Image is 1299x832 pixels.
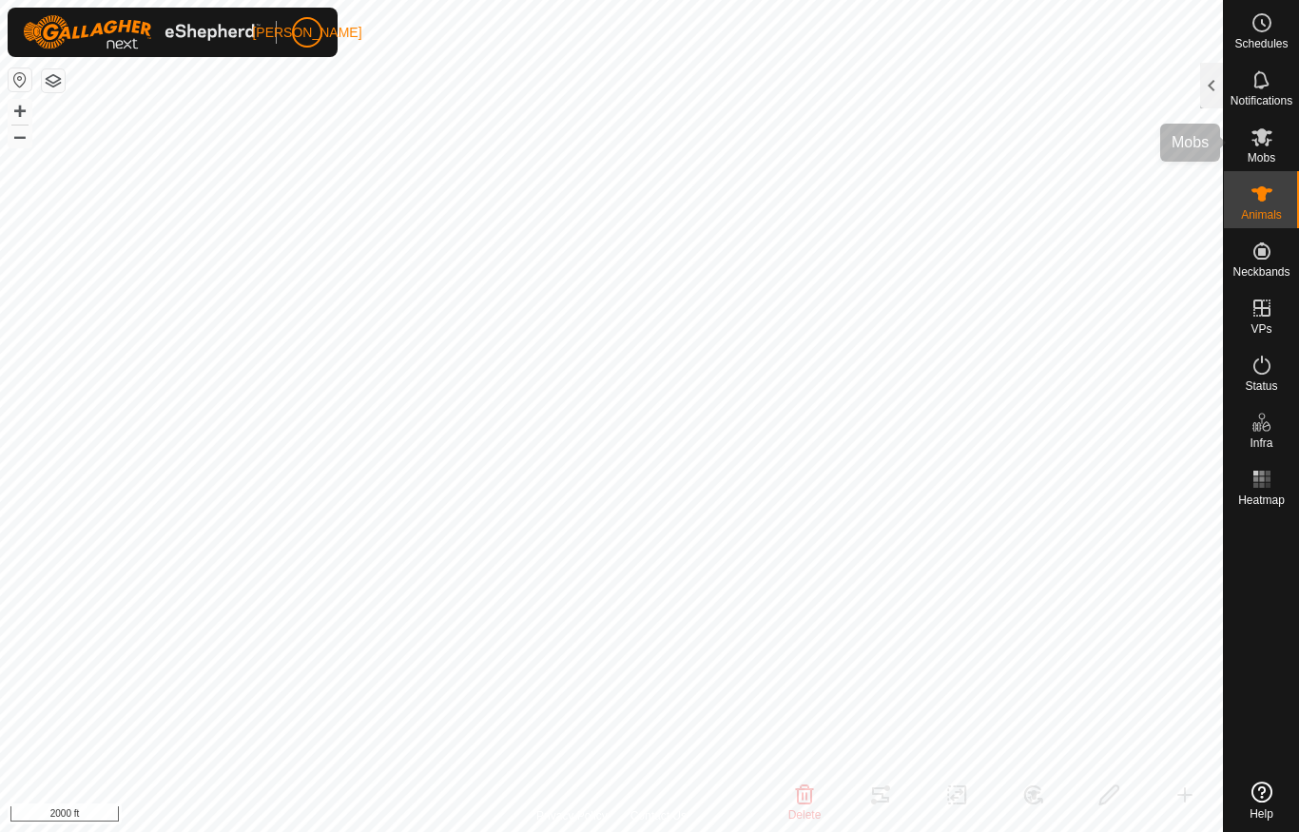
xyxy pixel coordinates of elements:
span: Infra [1250,437,1272,449]
span: Animals [1241,209,1282,221]
span: Neckbands [1232,266,1289,278]
button: Reset Map [9,68,31,91]
span: VPs [1251,323,1271,335]
a: Contact Us [630,807,687,824]
a: Help [1224,774,1299,827]
span: Help [1250,808,1273,820]
img: Gallagher Logo [23,15,261,49]
span: Notifications [1231,95,1292,106]
button: + [9,100,31,123]
span: Schedules [1234,38,1288,49]
span: Mobs [1248,152,1275,164]
span: [PERSON_NAME] [252,23,361,43]
span: Status [1245,380,1277,392]
button: Map Layers [42,69,65,92]
span: Heatmap [1238,494,1285,506]
a: Privacy Policy [536,807,608,824]
button: – [9,125,31,147]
